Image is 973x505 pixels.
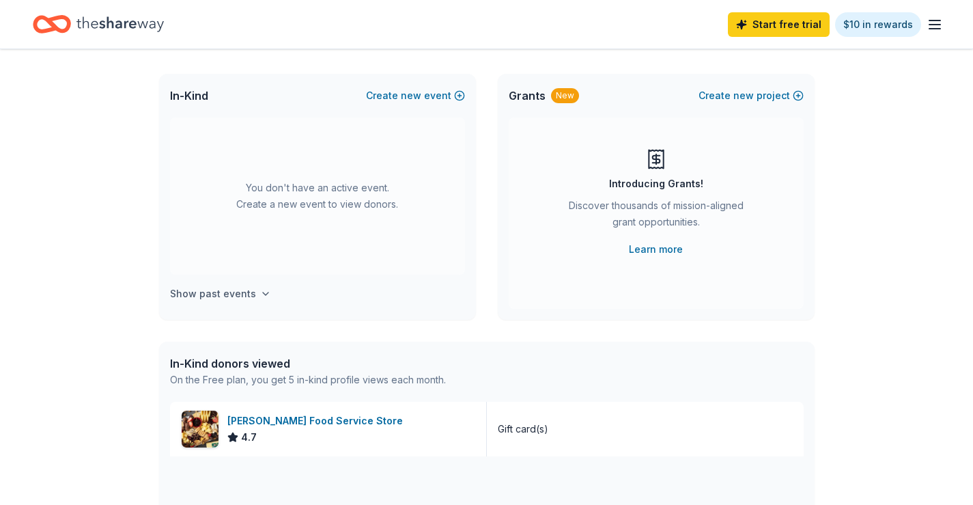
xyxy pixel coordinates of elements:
div: You don't have an active event. Create a new event to view donors. [170,118,465,275]
span: new [401,87,421,104]
a: Home [33,8,164,40]
div: On the Free plan, you get 5 in-kind profile views each month. [170,372,446,388]
a: Start free trial [728,12,830,37]
div: [PERSON_NAME] Food Service Store [227,413,408,429]
span: In-Kind [170,87,208,104]
button: Createnewproject [699,87,804,104]
span: Grants [509,87,546,104]
button: Createnewevent [366,87,465,104]
div: Introducing Grants! [609,176,703,192]
h4: Show past events [170,286,256,302]
div: New [551,88,579,103]
span: new [733,87,754,104]
div: Discover thousands of mission-aligned grant opportunities. [563,197,749,236]
img: Image for Gordon Food Service Store [182,411,218,448]
a: $10 in rewards [835,12,921,37]
span: 4.7 [241,429,257,446]
button: Show past events [170,286,271,302]
div: Gift card(s) [498,421,548,437]
a: Learn more [629,241,683,258]
div: In-Kind donors viewed [170,355,446,372]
